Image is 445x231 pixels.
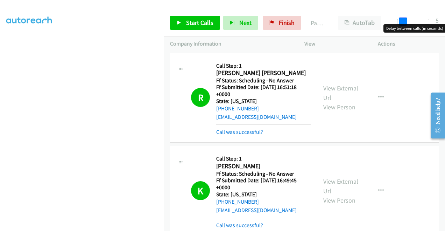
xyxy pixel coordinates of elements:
a: Start Calls [170,16,220,30]
p: Actions [378,40,439,48]
span: Start Calls [186,19,213,27]
h5: Ff Submitted Date: [DATE] 16:51:18 +0000 [216,84,311,97]
iframe: Resource Center [425,88,445,143]
a: [PHONE_NUMBER] [216,105,259,112]
button: Next [223,16,258,30]
a: [EMAIL_ADDRESS][DOMAIN_NAME] [216,114,297,120]
a: Call was successful? [216,222,263,229]
h5: Call Step: 1 [216,155,311,162]
p: Company Information [170,40,292,48]
h5: Ff Status: Scheduling - No Answer [216,170,311,177]
h5: State: [US_STATE] [216,191,311,198]
a: View Person [323,196,355,204]
a: View External Url [323,177,358,195]
h2: [PERSON_NAME] [216,162,308,170]
button: AutoTab [338,16,381,30]
a: View External Url [323,84,358,102]
h5: Call Step: 1 [216,62,311,69]
h5: Ff Submitted Date: [DATE] 16:49:45 +0000 [216,177,311,191]
h2: [PERSON_NAME] [PERSON_NAME] [216,69,308,77]
p: Paused [311,18,325,28]
h5: Ff Status: Scheduling - No Answer [216,77,311,84]
a: [EMAIL_ADDRESS][DOMAIN_NAME] [216,207,297,213]
a: [PHONE_NUMBER] [216,198,259,205]
a: View Person [323,103,355,111]
a: Finish [263,16,301,30]
span: Next [239,19,252,27]
h5: State: [US_STATE] [216,98,311,105]
h1: R [191,88,210,107]
span: Finish [279,19,295,27]
p: View [304,40,365,48]
div: 5 [436,16,439,25]
a: Call was successful? [216,129,263,135]
h1: K [191,181,210,200]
